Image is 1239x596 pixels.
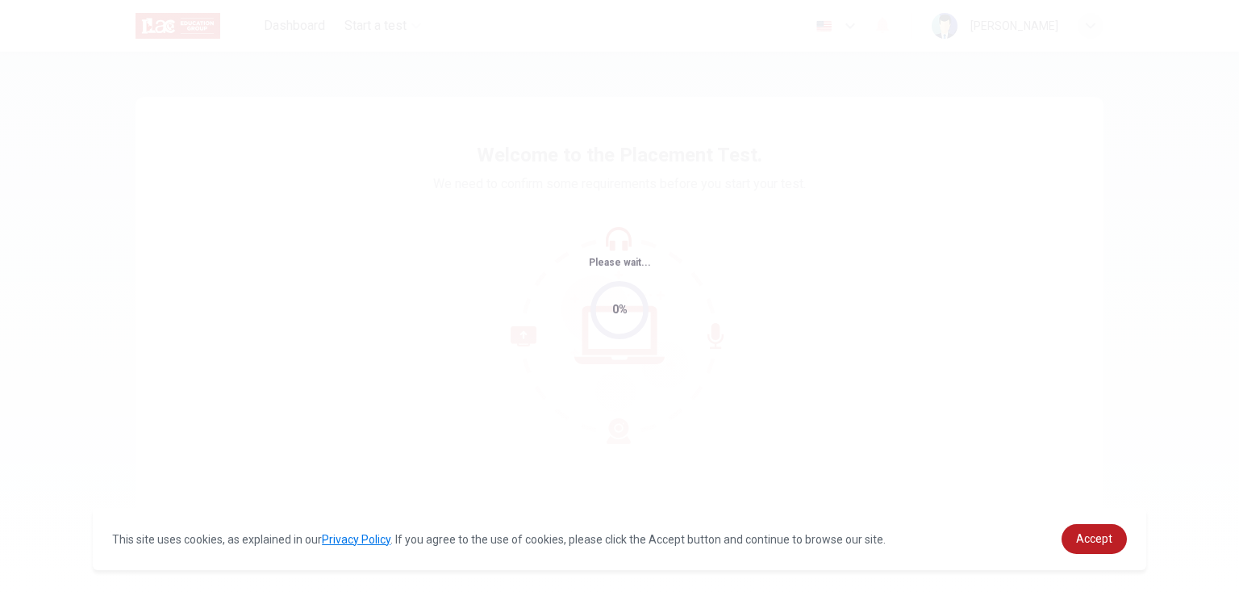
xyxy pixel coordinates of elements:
div: 0% [612,300,628,319]
span: Please wait... [589,257,651,268]
a: dismiss cookie message [1062,524,1127,554]
a: Privacy Policy [322,533,390,546]
span: Accept [1076,532,1112,545]
div: cookieconsent [93,508,1146,570]
span: This site uses cookies, as explained in our . If you agree to the use of cookies, please click th... [112,533,886,546]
